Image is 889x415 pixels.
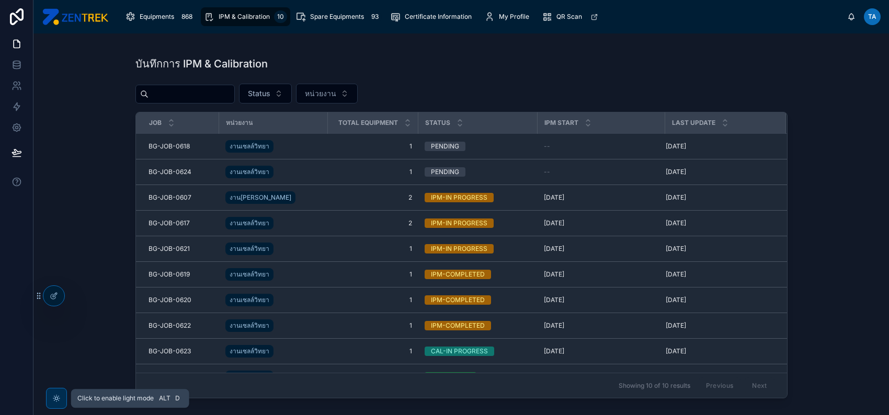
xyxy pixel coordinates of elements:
[178,10,196,23] div: 868
[666,219,686,227] p: [DATE]
[544,219,564,227] p: [DATE]
[225,215,322,232] a: งานเซลล์วิทยา
[425,372,531,382] a: COMPLETED
[431,244,487,253] div: IPM-IN PROGRESS
[425,321,531,330] a: IPM-COMPLETED
[556,13,582,21] span: QR Scan
[230,347,269,355] span: งานเซลล์วิทยา
[225,191,295,204] a: งาน[PERSON_NAME]
[334,245,412,253] a: 1
[225,319,273,332] a: งานเซลล์วิทยา
[666,270,686,279] p: [DATE]
[666,142,773,151] a: [DATE]
[431,167,459,177] div: PENDING
[149,193,213,202] a: BG-JOB-0607
[225,371,273,383] a: งานเซลล์วิทยา
[230,296,269,304] span: งานเซลล์วิทยา
[225,368,322,385] a: งานเซลล์วิทยา
[149,245,213,253] a: BG-JOB-0621
[149,245,190,253] span: BG-JOB-0621
[117,5,847,28] div: scrollable content
[666,296,686,304] p: [DATE]
[149,168,191,176] span: BG-JOB-0624
[544,245,659,253] a: [DATE]
[425,295,531,305] a: IPM-COMPLETED
[122,7,199,26] a: Equipments868
[666,270,773,279] a: [DATE]
[544,347,564,355] p: [DATE]
[619,382,690,390] span: Showing 10 of 10 results
[544,142,659,151] a: --
[225,317,322,334] a: งานเซลล์วิทยา
[666,296,773,304] a: [DATE]
[274,10,287,23] div: 10
[425,270,531,279] a: IPM-COMPLETED
[425,244,531,253] a: IPM-IN PROGRESS
[666,193,773,202] a: [DATE]
[149,347,191,355] span: BG-JOB-0623
[431,142,459,151] div: PENDING
[149,347,213,355] a: BG-JOB-0623
[230,168,269,176] span: งานเซลล์วิทยา
[149,296,191,304] span: BG-JOB-0620
[334,321,412,330] a: 1
[239,84,292,103] button: Select Button
[149,321,213,330] a: BG-JOB-0622
[248,88,270,99] span: Status
[149,270,190,279] span: BG-JOB-0619
[230,321,269,330] span: งานเซลล์วิทยา
[425,218,531,228] a: IPM-IN PROGRESS
[431,295,485,305] div: IPM-COMPLETED
[544,245,564,253] p: [DATE]
[174,394,182,402] span: D
[544,168,550,176] span: --
[368,10,382,23] div: 93
[666,321,773,330] a: [DATE]
[499,13,529,21] span: My Profile
[425,193,531,202] a: IPM-IN PROGRESS
[539,7,603,26] a: QR Scan
[387,7,479,26] a: Certificate Information
[425,119,450,127] span: Status
[544,193,564,202] p: [DATE]
[544,270,659,279] a: [DATE]
[140,13,174,21] span: Equipments
[149,142,190,151] span: BG-JOB-0618
[149,142,213,151] a: BG-JOB-0618
[431,372,470,382] div: COMPLETED
[425,347,531,356] a: CAL-IN PROGRESS
[868,13,876,21] span: TA
[334,347,412,355] span: 1
[544,193,659,202] a: [DATE]
[201,7,290,26] a: IPM & Calibration10
[544,119,578,127] span: IPM Start
[425,142,531,151] a: PENDING
[544,270,564,279] p: [DATE]
[334,193,412,202] a: 2
[149,270,213,279] a: BG-JOB-0619
[544,219,659,227] a: [DATE]
[225,189,322,206] a: งาน[PERSON_NAME]
[334,142,412,151] span: 1
[334,219,412,227] a: 2
[230,219,269,227] span: งานเซลล์วิทยา
[77,394,154,402] span: Click to enable light mode
[544,168,659,176] a: --
[544,296,659,304] a: [DATE]
[544,321,659,330] a: [DATE]
[149,168,213,176] a: BG-JOB-0624
[225,217,273,229] a: งานเซลล์วิทยา
[544,142,550,151] span: --
[219,13,270,21] span: IPM & Calibration
[672,119,715,127] span: Last Update
[334,168,412,176] a: 1
[225,140,273,153] a: งานเซลล์วิทยา
[544,321,564,330] p: [DATE]
[666,193,686,202] p: [DATE]
[666,347,686,355] p: [DATE]
[431,270,485,279] div: IPM-COMPLETED
[135,56,268,71] h1: บันทึกการ IPM & Calibration
[666,245,686,253] p: [DATE]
